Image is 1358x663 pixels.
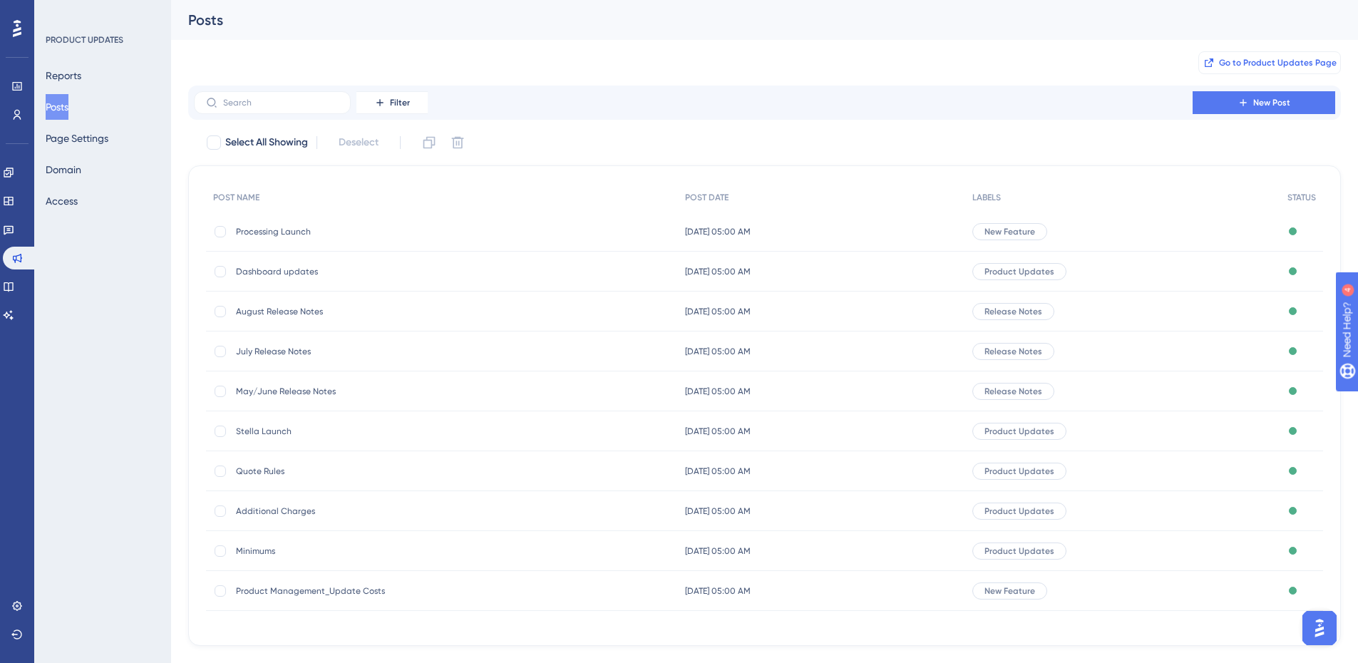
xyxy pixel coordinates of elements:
[685,266,751,277] span: [DATE] 05:00 AM
[685,306,751,317] span: [DATE] 05:00 AM
[390,97,410,108] span: Filter
[984,306,1042,317] span: Release Notes
[236,466,464,477] span: Quote Rules
[225,134,308,151] span: Select All Showing
[236,346,464,357] span: July Release Notes
[984,266,1054,277] span: Product Updates
[223,98,339,108] input: Search
[236,426,464,437] span: Stella Launch
[1298,607,1341,649] iframe: UserGuiding AI Assistant Launcher
[984,545,1054,557] span: Product Updates
[236,306,464,317] span: August Release Notes
[685,346,751,357] span: [DATE] 05:00 AM
[984,585,1035,597] span: New Feature
[685,466,751,477] span: [DATE] 05:00 AM
[34,4,89,21] span: Need Help?
[685,545,751,557] span: [DATE] 05:00 AM
[1253,97,1290,108] span: New Post
[972,192,1001,203] span: LABELS
[236,545,464,557] span: Minimums
[236,585,464,597] span: Product Management_Update Costs
[1287,192,1316,203] span: STATUS
[984,466,1054,477] span: Product Updates
[984,346,1042,357] span: Release Notes
[1219,57,1337,68] span: Go to Product Updates Page
[685,426,751,437] span: [DATE] 05:00 AM
[326,130,391,155] button: Deselect
[1193,91,1335,114] button: New Post
[99,7,103,19] div: 4
[46,157,81,183] button: Domain
[236,505,464,517] span: Additional Charges
[46,94,68,120] button: Posts
[685,192,729,203] span: POST DATE
[188,10,1305,30] div: Posts
[236,226,464,237] span: Processing Launch
[46,63,81,88] button: Reports
[236,266,464,277] span: Dashboard updates
[685,505,751,517] span: [DATE] 05:00 AM
[46,188,78,214] button: Access
[984,226,1035,237] span: New Feature
[46,34,123,46] div: PRODUCT UPDATES
[984,386,1042,397] span: Release Notes
[236,386,464,397] span: May/June Release Notes
[46,125,108,151] button: Page Settings
[984,426,1054,437] span: Product Updates
[1198,51,1341,74] button: Go to Product Updates Page
[213,192,259,203] span: POST NAME
[685,585,751,597] span: [DATE] 05:00 AM
[685,386,751,397] span: [DATE] 05:00 AM
[356,91,428,114] button: Filter
[685,226,751,237] span: [DATE] 05:00 AM
[984,505,1054,517] span: Product Updates
[339,134,379,151] span: Deselect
